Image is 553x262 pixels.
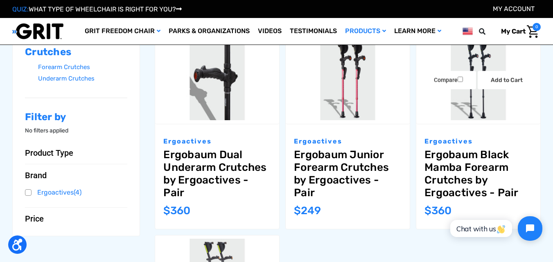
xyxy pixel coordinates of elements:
a: Ergobaum Black Mamba Forearm Crutches by Ergoactives - Pair,$360.00 [416,34,540,124]
p: Ergoactives [163,137,271,146]
iframe: Tidio Chat [441,209,549,248]
a: QUIZ:WHAT TYPE OF WHEELCHAIR IS RIGHT FOR YOU? [12,5,182,13]
img: us.png [463,26,473,36]
span: 0 [533,23,541,31]
img: Cart [527,25,539,38]
span: (4) [74,188,81,196]
span: $360 [424,204,451,217]
a: Ergoactives(4) [25,186,127,199]
p: No filters applied [25,126,127,135]
a: Learn More [390,18,445,45]
span: Brand [25,170,47,180]
button: Price [25,214,127,224]
span: $249 [294,204,321,217]
span: QUIZ: [12,5,29,13]
a: Products [341,18,390,45]
h2: Filter by [25,111,127,123]
a: Testimonials [286,18,341,45]
img: Ergobaum Black Mamba Forearm Crutches by Ergoactives - Pair [416,38,540,120]
a: Ergobaum Dual Underarm Crutches by Ergoactives - Pair,$360.00 [163,148,271,199]
span: Price [25,214,44,224]
a: Ergobaum Black Mamba Forearm Crutches by Ergoactives - Pair,$360.00 [424,148,532,199]
span: $360 [163,204,190,217]
p: Ergoactives [294,137,402,146]
a: Account [493,5,535,13]
a: Parks & Organizations [165,18,254,45]
a: Ergobaum Junior Forearm Crutches by Ergoactives - Pair,$249.00 [294,148,402,199]
button: Product Type [25,148,127,158]
span: My Cart [501,27,526,35]
a: Forearm Crutches [38,61,127,73]
a: Add to Cart [478,71,536,89]
img: GRIT All-Terrain Wheelchair and Mobility Equipment [12,23,63,40]
input: Compare [458,76,463,82]
p: Ergoactives [424,137,532,146]
label: Compare [421,71,476,89]
a: Videos [254,18,286,45]
a: Cart with 0 items [495,23,541,40]
input: Search [483,23,495,40]
button: Brand [25,170,127,180]
a: GRIT Freedom Chair [81,18,165,45]
span: Product Type [25,148,73,158]
h2: Crutches [25,46,127,58]
a: Underarm Crutches [38,73,127,85]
